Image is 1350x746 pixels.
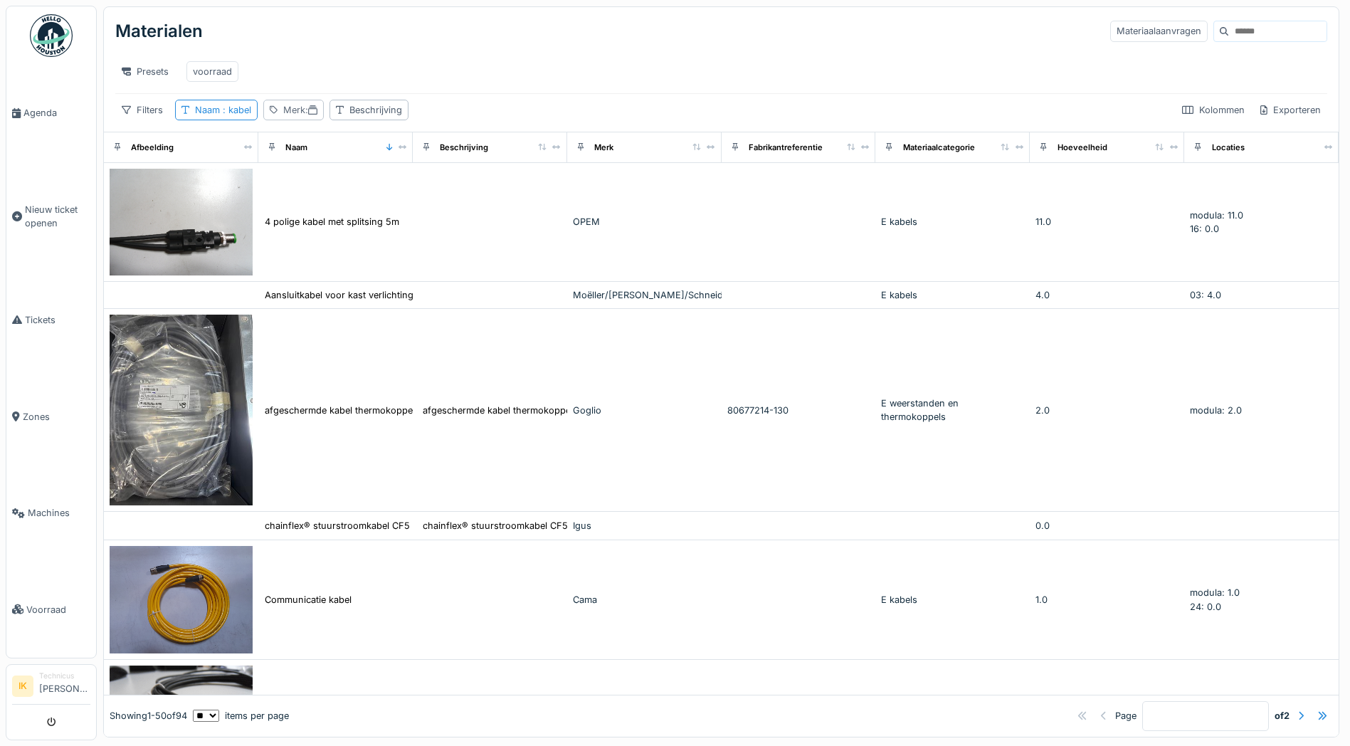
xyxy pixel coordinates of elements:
div: Merk [594,142,613,154]
div: 0.0 [1035,519,1178,532]
span: modula: 11.0 [1190,210,1243,221]
div: E kabels [881,215,1024,228]
div: Afbeelding [131,142,174,154]
span: modula: 2.0 [1190,405,1242,416]
div: afgeschermde kabel thermokoppel per 10m voor... [423,404,640,417]
div: Kolommen [1176,100,1251,120]
img: Badge_color-CXgf-gQk.svg [30,14,73,57]
div: E kabels [881,288,1024,302]
span: 16: 0.0 [1190,224,1219,234]
li: [PERSON_NAME] [39,671,90,701]
div: afgeschermde kabel thermokoppel [265,404,415,417]
div: chainflex® stuurstroomkabel CF5 Art.-Nr.: CF5.05.25 [265,519,497,532]
strong: of 2 [1275,709,1290,723]
div: Beschrijving [440,142,488,154]
a: Voorraad [6,562,96,658]
div: Cama [573,593,716,606]
span: Tickets [25,313,90,327]
img: afgeschermde kabel thermokoppel [110,315,253,505]
div: Presets [115,61,175,82]
span: modula: 1.0 [1190,587,1240,598]
div: 11.0 [1035,215,1178,228]
div: Igus [573,519,716,532]
span: Zones [23,410,90,424]
div: Locaties [1212,142,1245,154]
span: Voorraad [26,603,90,616]
div: Showing 1 - 50 of 94 [110,709,187,723]
div: Materiaalaanvragen [1110,21,1208,41]
div: Communicatie kabel [265,593,352,606]
img: Communicatie kabel [110,546,253,653]
div: Goglio [573,404,716,417]
div: Beschrijving [349,103,402,117]
div: OPEM [573,215,716,228]
div: Exporteren [1254,100,1327,120]
span: 03: 4.0 [1190,290,1221,300]
div: Page [1115,709,1137,723]
a: Agenda [6,65,96,162]
a: IK Technicus[PERSON_NAME] [12,671,90,705]
div: 4 polige kabel met splitsing 5m [265,215,399,228]
span: : [305,105,317,115]
div: Filters [115,100,169,120]
div: items per page [193,709,289,723]
div: chainflex® stuurstroomkabel CF5 Art.-Nr.: CF5.1... [423,519,641,532]
div: Materialen [115,13,203,50]
div: Materiaalcategorie [903,142,975,154]
span: : kabel [220,105,251,115]
li: IK [12,676,33,697]
div: Fabrikantreferentie [749,142,823,154]
a: Zones [6,368,96,465]
div: Merk [283,103,317,117]
div: voorraad [193,65,232,78]
span: Agenda [23,106,90,120]
div: 80677214-130 [727,404,870,417]
div: Naam [195,103,251,117]
span: Machines [28,506,90,520]
div: Hoeveelheid [1058,142,1107,154]
a: Machines [6,465,96,562]
div: E kabels [881,593,1024,606]
div: 4.0 [1035,288,1178,302]
span: Nieuw ticket openen [25,203,90,230]
div: 2.0 [1035,404,1178,417]
div: E weerstanden en thermokoppels [881,396,1024,424]
a: Tickets [6,272,96,369]
div: 1.0 [1035,593,1178,606]
a: Nieuw ticket openen [6,162,96,272]
div: Technicus [39,671,90,681]
div: Aansluitkabel voor kast verlichting [265,288,413,302]
span: 24: 0.0 [1190,601,1221,612]
img: 4 polige kabel met splitsing 5m [110,169,253,276]
div: Naam [285,142,307,154]
div: Moëller/[PERSON_NAME]/Schneider/Telemecanique… [573,288,716,302]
